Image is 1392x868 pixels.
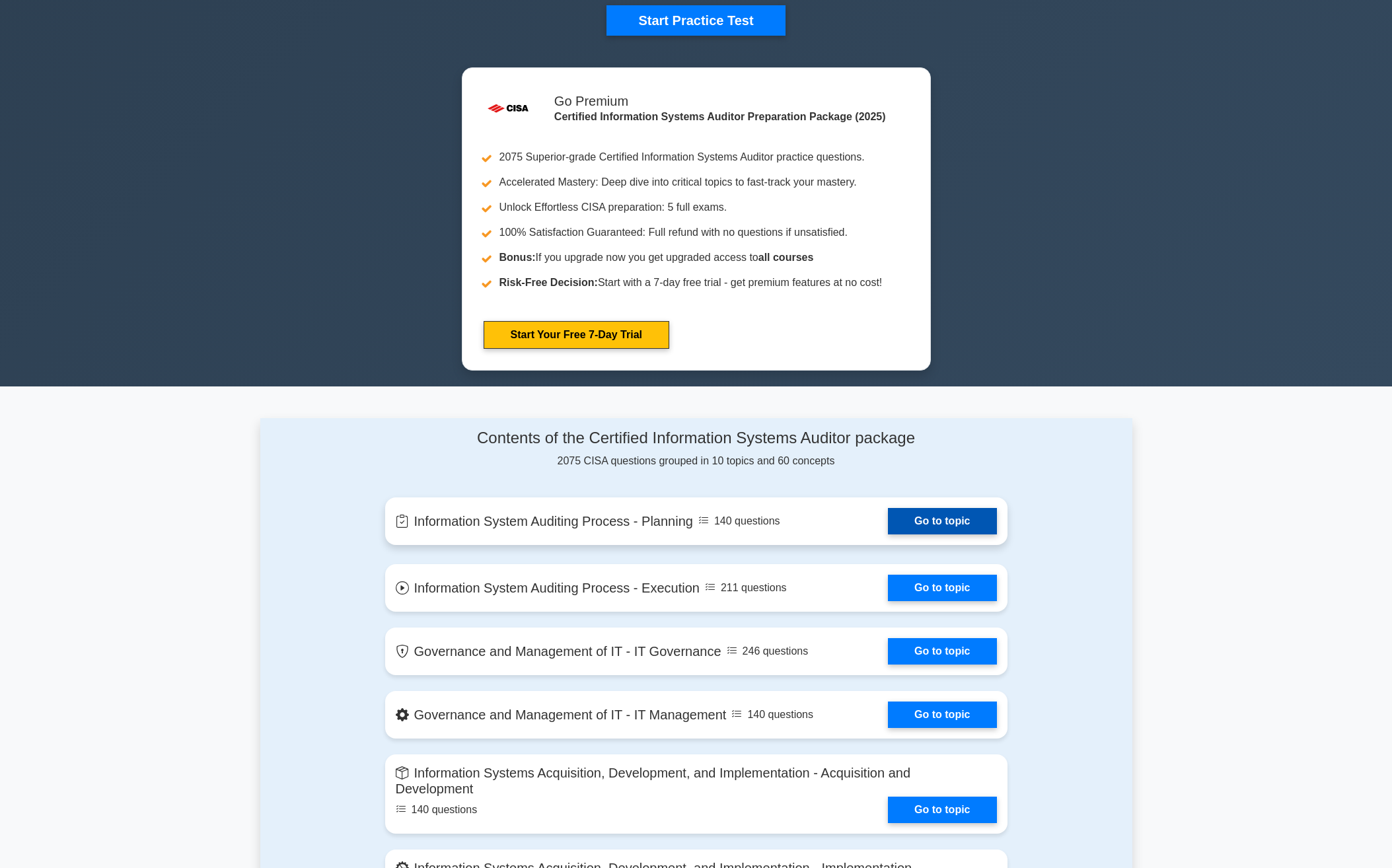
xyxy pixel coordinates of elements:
a: Go to topic [888,638,996,665]
a: Go to topic [888,508,996,534]
a: Go to topic [888,797,996,823]
button: Start Practice Test [606,5,785,36]
a: Go to topic [888,702,996,728]
h4: Contents of the Certified Information Systems Auditor package [385,429,1007,448]
a: Start Your Free 7-Day Trial [484,321,669,349]
a: Go to topic [888,575,996,601]
div: 2075 CISA questions grouped in 10 topics and 60 concepts [385,429,1007,469]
